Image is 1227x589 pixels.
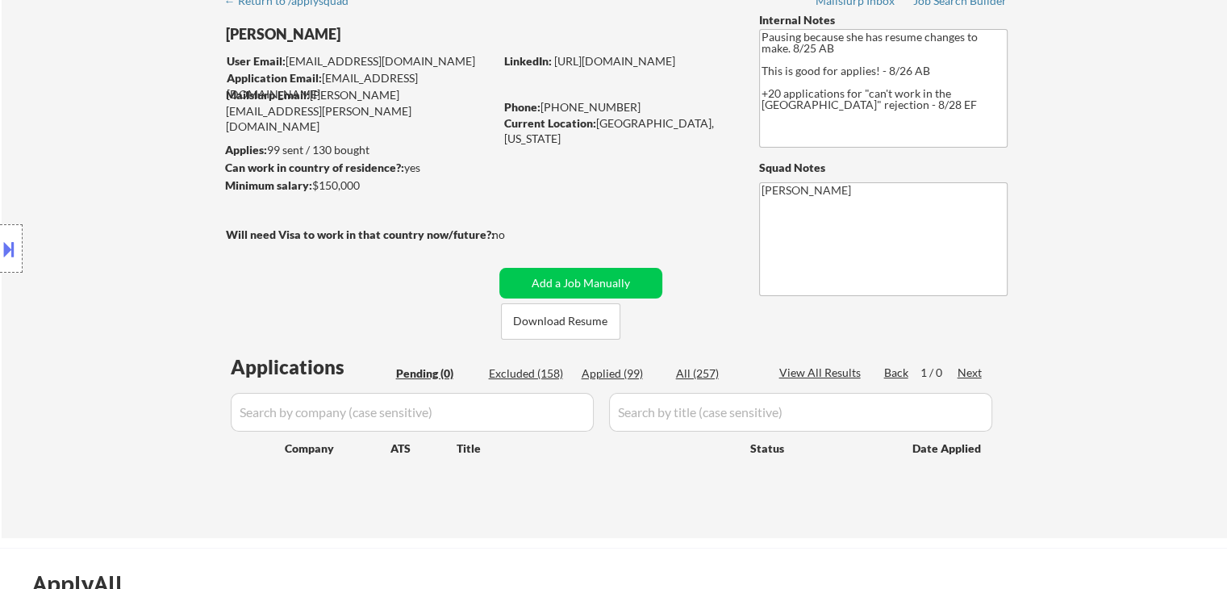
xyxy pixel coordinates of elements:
[396,366,477,382] div: Pending (0)
[759,12,1008,28] div: Internal Notes
[457,441,735,457] div: Title
[225,178,494,194] div: $150,000
[582,366,662,382] div: Applied (99)
[912,441,983,457] div: Date Applied
[499,268,662,299] button: Add a Job Manually
[225,160,489,176] div: yes
[226,88,310,102] strong: Mailslurp Email:
[779,365,866,381] div: View All Results
[390,441,457,457] div: ATS
[225,161,404,174] strong: Can work in country of residence?:
[920,365,958,381] div: 1 / 0
[227,54,286,68] strong: User Email:
[227,71,322,85] strong: Application Email:
[676,366,757,382] div: All (257)
[504,99,732,115] div: [PHONE_NUMBER]
[504,115,732,147] div: [GEOGRAPHIC_DATA], [US_STATE]
[285,441,390,457] div: Company
[884,365,910,381] div: Back
[501,303,620,340] button: Download Resume
[226,87,494,135] div: [PERSON_NAME][EMAIL_ADDRESS][PERSON_NAME][DOMAIN_NAME]
[759,160,1008,176] div: Squad Notes
[554,54,675,68] a: [URL][DOMAIN_NAME]
[231,357,390,377] div: Applications
[225,142,494,158] div: 99 sent / 130 bought
[504,116,596,130] strong: Current Location:
[227,70,494,102] div: [EMAIL_ADDRESS][DOMAIN_NAME]
[958,365,983,381] div: Next
[227,53,494,69] div: [EMAIL_ADDRESS][DOMAIN_NAME]
[504,100,540,114] strong: Phone:
[504,54,552,68] strong: LinkedIn:
[231,393,594,432] input: Search by company (case sensitive)
[492,227,538,243] div: no
[226,24,557,44] div: [PERSON_NAME]
[750,433,889,462] div: Status
[489,366,570,382] div: Excluded (158)
[226,228,495,241] strong: Will need Visa to work in that country now/future?:
[609,393,992,432] input: Search by title (case sensitive)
